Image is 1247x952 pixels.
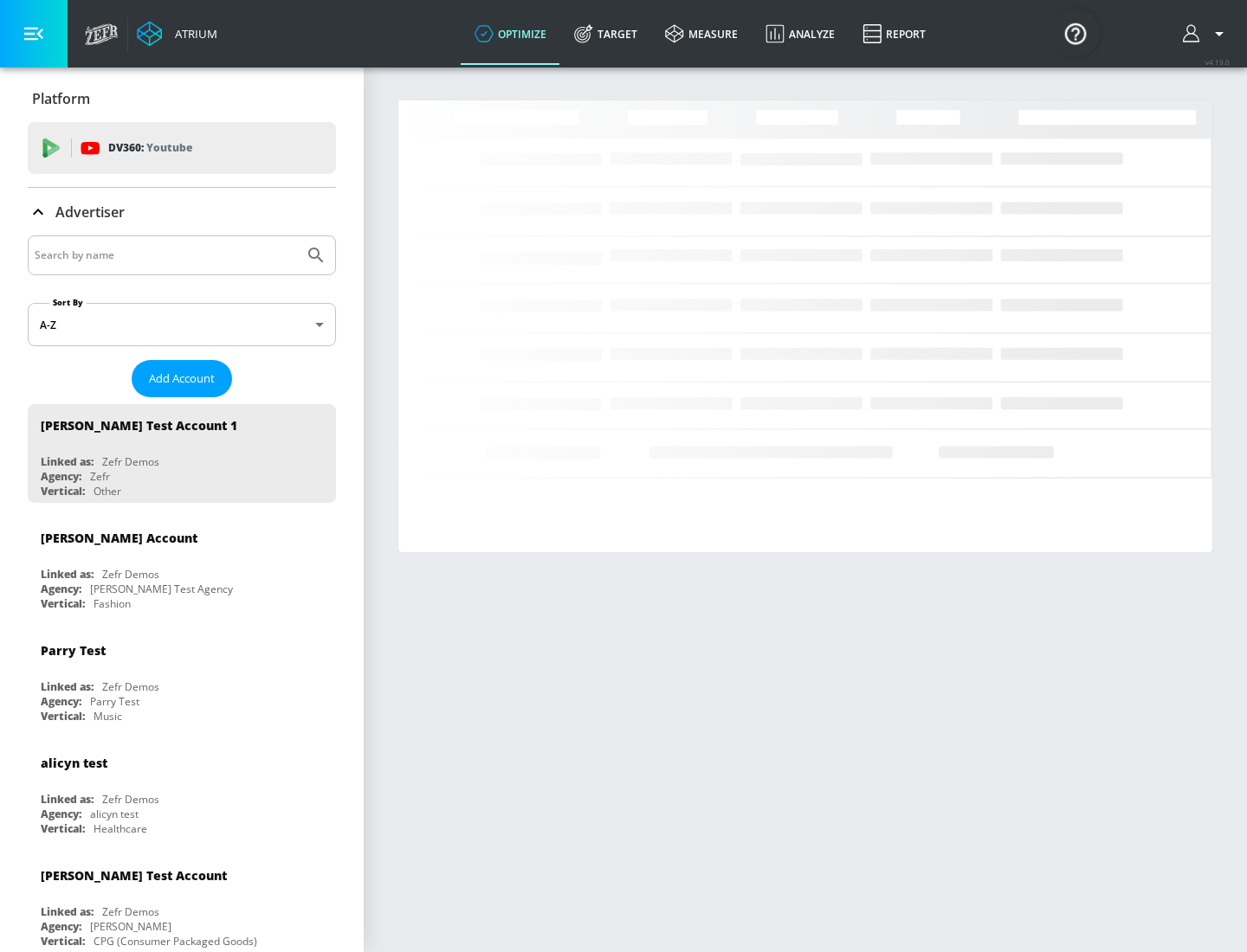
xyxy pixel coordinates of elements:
[41,807,81,821] div: Agency:
[41,679,94,694] div: Linked as:
[90,469,110,484] div: Zefr
[849,3,940,65] a: Report
[41,469,81,484] div: Agency:
[94,821,147,836] div: Healthcare
[41,454,94,469] div: Linked as:
[41,709,85,724] div: Vertical:
[90,919,171,934] div: [PERSON_NAME]
[94,934,257,949] div: CPG (Consumer Packaged Goods)
[41,596,85,611] div: Vertical:
[41,582,81,596] div: Agency:
[41,642,106,659] div: Parry Test
[651,3,752,65] a: measure
[41,792,94,807] div: Linked as:
[55,203,125,222] p: Advertiser
[41,694,81,709] div: Agency:
[94,709,122,724] div: Music
[41,567,94,582] div: Linked as:
[108,138,192,158] p: DV360:
[146,138,192,157] p: Youtube
[49,297,87,308] label: Sort By
[35,244,297,267] input: Search by name
[28,303,336,346] div: A-Z
[461,3,560,65] a: optimize
[28,629,336,728] div: Parry TestLinked as:Zefr DemosAgency:Parry TestVertical:Music
[90,807,139,821] div: alicyn test
[137,21,217,47] a: Atrium
[102,454,159,469] div: Zefr Demos
[41,934,85,949] div: Vertical:
[28,404,336,503] div: [PERSON_NAME] Test Account 1Linked as:Zefr DemosAgency:ZefrVertical:Other
[1051,9,1100,57] button: Open Resource Center
[41,530,197,546] div: [PERSON_NAME] Account
[149,369,215,389] span: Add Account
[41,755,107,771] div: alicyn test
[102,792,159,807] div: Zefr Demos
[41,821,85,836] div: Vertical:
[102,567,159,582] div: Zefr Demos
[28,188,336,236] div: Advertiser
[41,919,81,934] div: Agency:
[28,517,336,615] div: [PERSON_NAME] AccountLinked as:Zefr DemosAgency:[PERSON_NAME] Test AgencyVertical:Fashion
[41,867,227,884] div: [PERSON_NAME] Test Account
[102,904,159,919] div: Zefr Demos
[752,3,849,65] a: Analyze
[41,484,85,499] div: Vertical:
[28,742,336,840] div: alicyn testLinked as:Zefr DemosAgency:alicyn testVertical:Healthcare
[132,360,232,397] button: Add Account
[168,26,217,42] div: Atrium
[28,74,336,123] div: Platform
[94,484,121,499] div: Other
[94,596,131,611] div: Fashion
[41,417,237,434] div: [PERSON_NAME] Test Account 1
[90,582,233,596] div: [PERSON_NAME] Test Agency
[560,3,651,65] a: Target
[102,679,159,694] div: Zefr Demos
[41,904,94,919] div: Linked as:
[1205,57,1230,67] span: v 4.19.0
[28,122,336,174] div: DV360: Youtube
[32,89,90,108] p: Platform
[90,694,139,709] div: Parry Test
